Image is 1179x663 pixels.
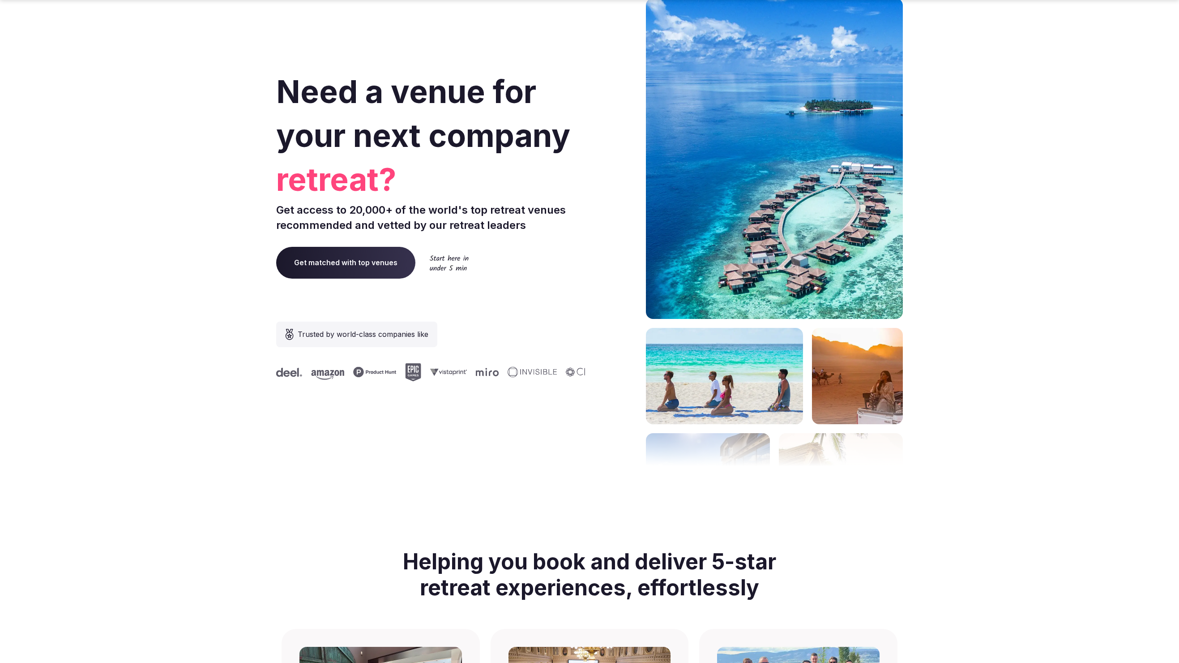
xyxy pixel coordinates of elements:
[276,247,415,278] a: Get matched with top venues
[276,158,586,202] span: retreat?
[275,368,301,377] svg: Deel company logo
[298,329,428,340] span: Trusted by world-class companies like
[389,538,790,611] h2: Helping you book and deliver 5-star retreat experiences, effortlessly
[646,328,803,424] img: yoga on tropical beach
[404,363,420,381] svg: Epic Games company logo
[429,368,466,376] svg: Vistaprint company logo
[430,255,469,271] img: Start here in under 5 min
[812,328,903,424] img: woman sitting in back of truck with camels
[276,73,570,155] span: Need a venue for your next company
[507,367,556,378] svg: Invisible company logo
[475,368,498,376] svg: Miro company logo
[276,202,586,232] p: Get access to 20,000+ of the world's top retreat venues recommended and vetted by our retreat lea...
